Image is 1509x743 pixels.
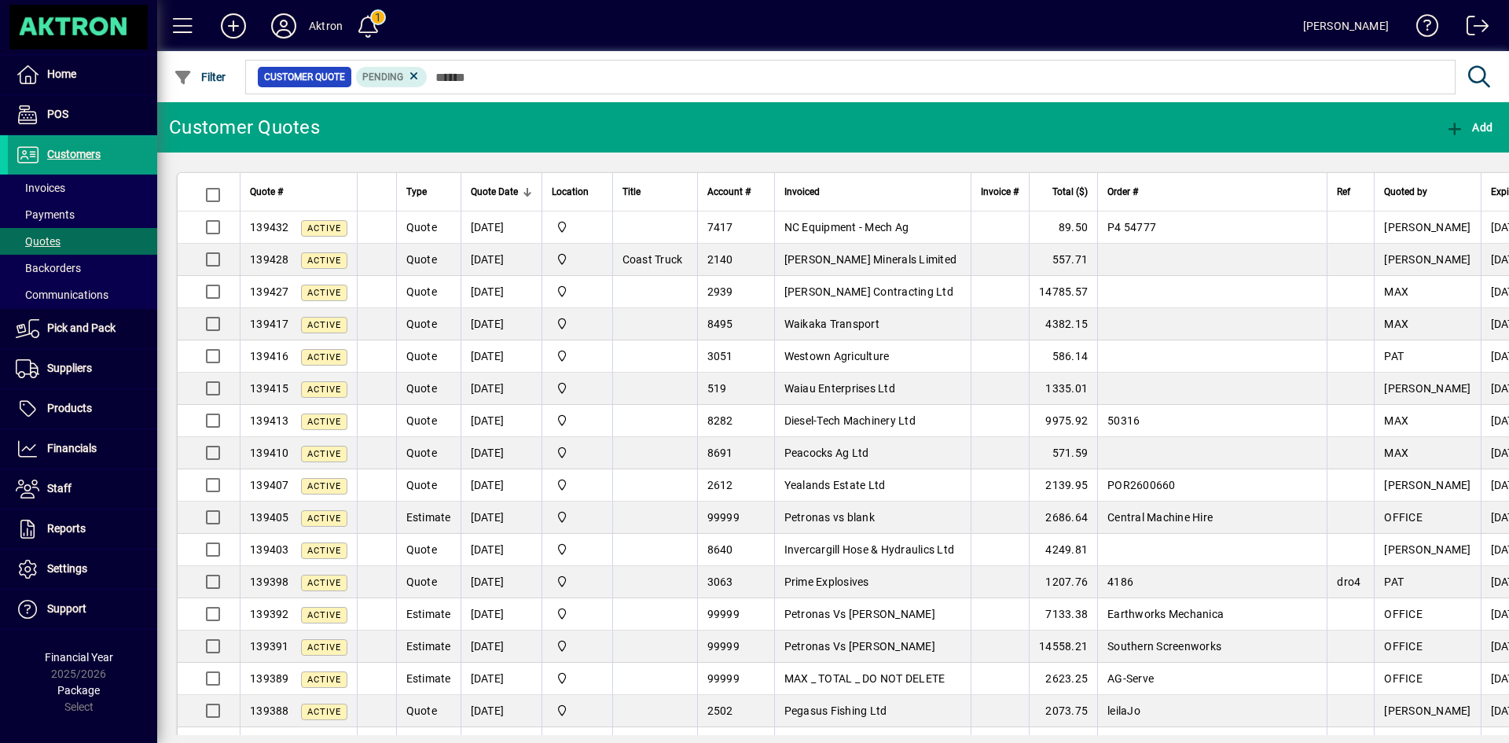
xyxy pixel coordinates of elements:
span: Add [1445,121,1492,134]
td: 2686.64 [1029,502,1097,534]
span: 3063 [707,576,733,588]
span: Quote [406,704,437,717]
span: Invoiced [784,183,820,200]
span: OFFICE [1384,640,1423,653]
span: Active [307,288,341,298]
td: 1207.76 [1029,566,1097,598]
span: Estimate [406,672,451,685]
span: Settings [47,562,87,575]
td: [DATE] [461,340,542,373]
span: Type [406,183,427,200]
span: Active [307,546,341,556]
a: Staff [8,469,157,509]
span: 4186 [1107,576,1133,588]
td: [DATE] [461,211,542,244]
span: Customer Quote [264,69,345,85]
span: Estimate [406,608,451,620]
td: 9975.92 [1029,405,1097,437]
td: 4382.15 [1029,308,1097,340]
span: Central [552,380,603,397]
td: [DATE] [461,469,542,502]
span: Peacocks Ag Ltd [784,447,869,459]
a: Payments [8,201,157,228]
td: 2623.25 [1029,663,1097,695]
a: Products [8,389,157,429]
span: Active [307,578,341,588]
td: 1335.01 [1029,373,1097,405]
span: Products [47,402,92,414]
span: 139410 [250,447,289,459]
span: [PERSON_NAME] [1384,382,1470,395]
span: Central [552,509,603,526]
td: [DATE] [461,663,542,695]
span: 139428 [250,253,289,266]
span: Account # [707,183,751,200]
a: Support [8,590,157,629]
a: Settings [8,550,157,589]
span: MAX [1384,414,1408,427]
span: Customers [47,148,101,160]
span: 139392 [250,608,289,620]
span: Active [307,707,341,717]
span: Quote [406,414,437,427]
span: Central Machine Hire [1107,511,1213,524]
span: Backorders [16,262,81,274]
div: Title [622,183,688,200]
a: Home [8,55,157,94]
span: Quote [406,221,437,234]
span: Support [47,602,86,615]
span: Location [552,183,589,200]
span: Active [307,256,341,266]
span: Quote [406,253,437,266]
span: Petronas Vs [PERSON_NAME] [784,640,935,653]
span: 139403 [250,543,289,556]
span: Central [552,476,603,494]
td: [DATE] [461,598,542,631]
a: Logout [1455,3,1489,54]
span: Waikaka Transport [784,318,879,330]
td: [DATE] [461,534,542,566]
span: Financials [47,442,97,454]
span: 2502 [707,704,733,717]
span: 8640 [707,543,733,556]
span: [PERSON_NAME] Minerals Limited [784,253,957,266]
button: Profile [259,12,309,40]
span: Quote [406,447,437,459]
span: 8495 [707,318,733,330]
a: Suppliers [8,349,157,388]
span: Central [552,219,603,236]
span: Central [552,605,603,623]
span: 139432 [250,221,289,234]
span: 2140 [707,253,733,266]
span: Quotes [16,235,61,248]
div: Invoiced [784,183,961,200]
td: [DATE] [461,502,542,534]
span: Active [307,417,341,427]
span: 139413 [250,414,289,427]
span: AG-Serve [1107,672,1154,685]
span: Central [552,670,603,687]
td: 14785.57 [1029,276,1097,308]
span: Quote [406,543,437,556]
td: 2073.75 [1029,695,1097,727]
span: Central [552,444,603,462]
span: 139405 [250,511,289,524]
td: 4249.81 [1029,534,1097,566]
td: [DATE] [461,276,542,308]
div: Location [552,183,603,200]
span: Active [307,352,341,362]
span: PAT [1384,350,1404,362]
div: Customer Quotes [169,115,320,140]
a: Pick and Pack [8,309,157,348]
span: 139391 [250,640,289,653]
span: Estimate [406,511,451,524]
a: Backorders [8,255,157,281]
td: 571.59 [1029,437,1097,469]
span: Quoted by [1384,183,1427,200]
span: Active [307,320,341,330]
span: Central [552,412,603,429]
span: 3051 [707,350,733,362]
span: Central [552,283,603,300]
span: Quote [406,318,437,330]
span: Quote [406,382,437,395]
